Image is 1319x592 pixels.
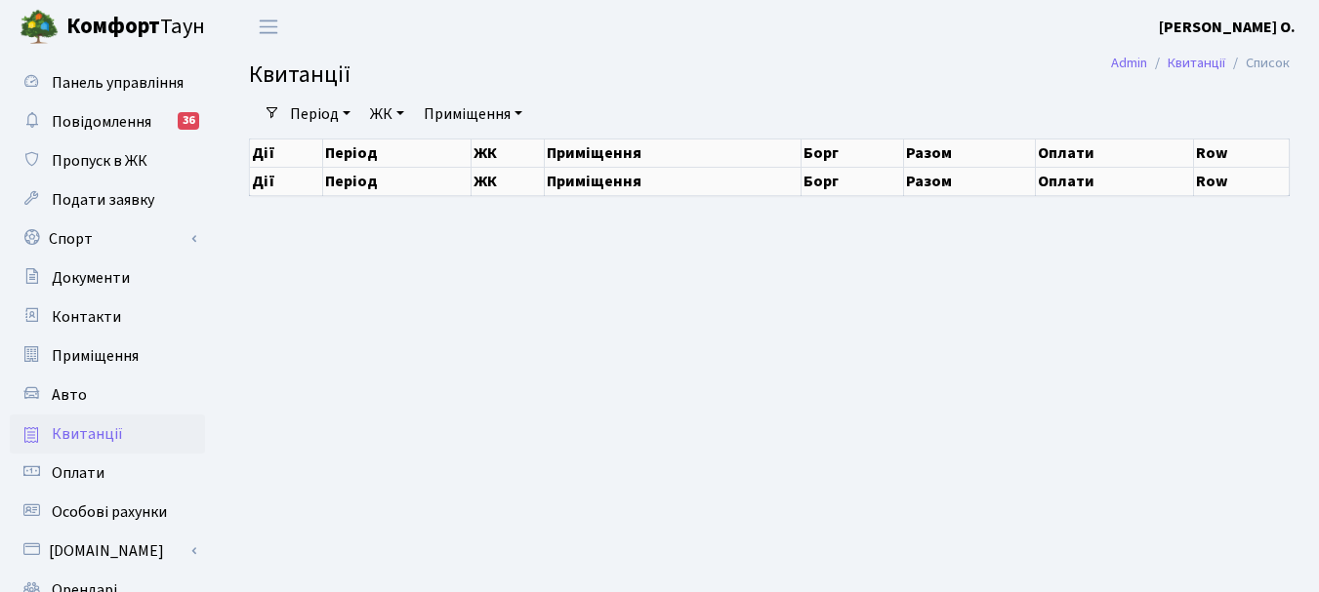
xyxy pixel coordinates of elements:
a: Спорт [10,219,205,258]
th: Приміщення [544,138,801,167]
span: Документи [52,267,130,289]
span: Приміщення [52,345,139,367]
th: Період [322,167,471,195]
th: Приміщення [544,167,801,195]
span: Особові рахунки [52,501,167,523]
a: Admin [1111,53,1147,73]
a: [PERSON_NAME] О. [1159,16,1296,39]
a: Подати заявку [10,180,205,219]
span: Квитанції [249,58,350,92]
span: Квитанції [52,423,123,445]
span: Авто [52,384,87,406]
span: Пропуск в ЖК [52,150,147,172]
span: Повідомлення [52,111,151,133]
a: ЖК [362,98,412,131]
span: Панель управління [52,72,184,94]
a: Квитанції [1168,53,1225,73]
span: Оплати [52,462,104,484]
button: Переключити навігацію [244,11,293,43]
a: Контакти [10,297,205,336]
a: Приміщення [416,98,530,131]
th: Період [322,138,471,167]
a: Документи [10,258,205,297]
b: Комфорт [66,11,160,42]
a: Приміщення [10,336,205,375]
a: [DOMAIN_NAME] [10,532,205,571]
li: Список [1225,53,1290,74]
a: Пропуск в ЖК [10,141,205,180]
th: ЖК [471,138,544,167]
a: Період [282,98,358,131]
span: Подати заявку [52,189,154,211]
b: [PERSON_NAME] О. [1159,17,1296,38]
th: Оплати [1035,138,1193,167]
img: logo.png [20,8,59,47]
th: Разом [904,167,1035,195]
th: Борг [801,138,904,167]
a: Особові рахунки [10,493,205,532]
a: Оплати [10,454,205,493]
nav: breadcrumb [1082,43,1319,84]
div: 36 [178,112,199,130]
th: Разом [904,138,1035,167]
th: Row [1193,138,1289,167]
span: Контакти [52,306,121,328]
span: Таун [66,11,205,44]
th: ЖК [471,167,544,195]
a: Квитанції [10,414,205,454]
a: Авто [10,375,205,414]
th: Дії [250,138,323,167]
a: Панель управління [10,63,205,102]
th: Борг [801,167,904,195]
a: Повідомлення36 [10,102,205,141]
th: Дії [250,167,323,195]
th: Row [1193,167,1289,195]
th: Оплати [1035,167,1193,195]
